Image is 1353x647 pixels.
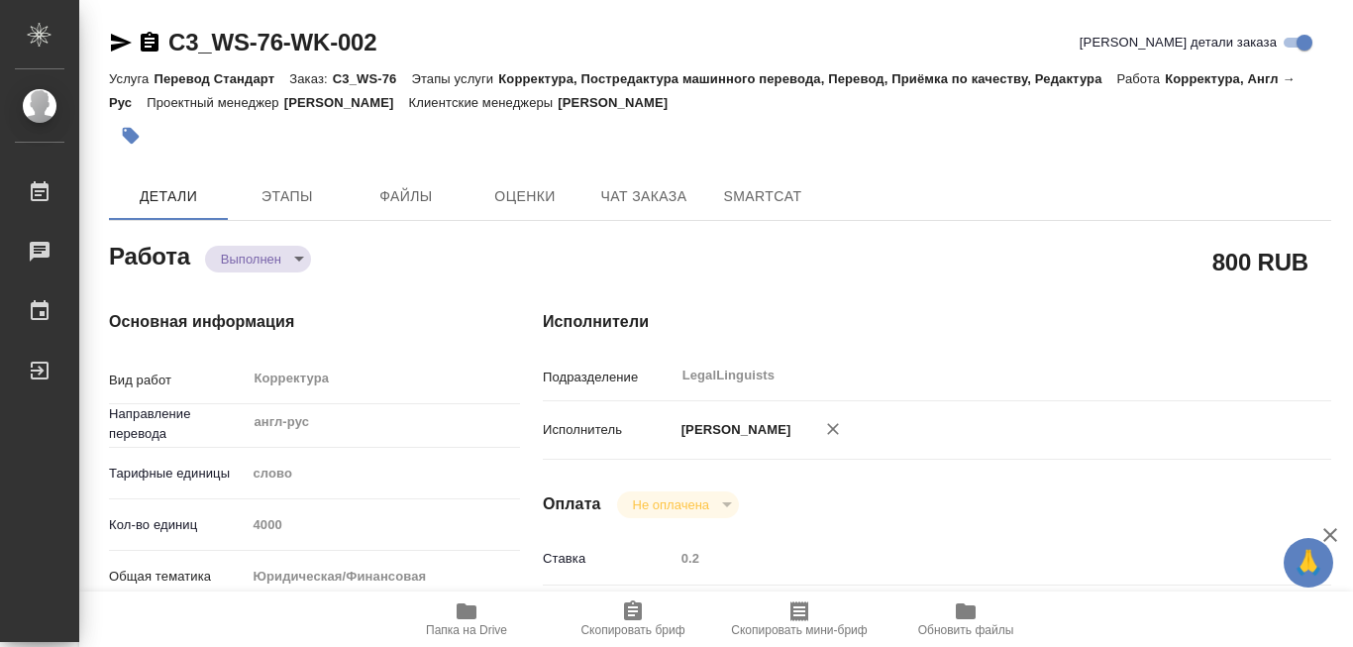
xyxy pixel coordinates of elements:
[716,592,883,647] button: Скопировать мини-бриф
[409,95,559,110] p: Клиентские менеджеры
[543,549,675,569] p: Ставка
[109,371,246,390] p: Вид работ
[109,237,190,272] h2: Работа
[246,560,520,593] div: Юридическая/Финансовая
[246,457,520,490] div: слово
[154,71,289,86] p: Перевод Стандарт
[333,71,412,86] p: C3_WS-76
[289,71,332,86] p: Заказ:
[918,623,1014,637] span: Обновить файлы
[1292,542,1325,584] span: 🙏
[168,29,376,55] a: C3_WS-76-WK-002
[1117,71,1166,86] p: Работа
[109,464,246,484] p: Тарифные единицы
[715,184,810,209] span: SmartCat
[1080,33,1277,53] span: [PERSON_NAME] детали заказа
[411,71,498,86] p: Этапы услуги
[883,592,1049,647] button: Обновить файлы
[109,71,154,86] p: Услуга
[627,496,715,513] button: Не оплачена
[121,184,216,209] span: Детали
[359,184,454,209] span: Файлы
[543,368,675,387] p: Подразделение
[543,420,675,440] p: Исполнитель
[498,71,1116,86] p: Корректура, Постредактура машинного перевода, Перевод, Приёмка по качеству, Редактура
[109,404,246,444] p: Направление перевода
[1212,245,1308,278] h2: 800 RUB
[550,592,716,647] button: Скопировать бриф
[580,623,684,637] span: Скопировать бриф
[215,251,287,268] button: Выполнен
[811,407,855,451] button: Удалить исполнителя
[558,95,682,110] p: [PERSON_NAME]
[383,592,550,647] button: Папка на Drive
[109,31,133,54] button: Скопировать ссылку для ЯМессенджера
[675,420,791,440] p: [PERSON_NAME]
[617,491,739,518] div: Выполнен
[147,95,283,110] p: Проектный менеджер
[109,114,153,158] button: Добавить тэг
[246,510,520,539] input: Пустое поле
[109,567,246,587] p: Общая тематика
[543,310,1331,334] h4: Исполнители
[596,184,691,209] span: Чат заказа
[731,623,867,637] span: Скопировать мини-бриф
[205,246,311,272] div: Выполнен
[1284,538,1333,588] button: 🙏
[675,544,1266,573] input: Пустое поле
[284,95,409,110] p: [PERSON_NAME]
[543,492,601,516] h4: Оплата
[477,184,572,209] span: Оценки
[240,184,335,209] span: Этапы
[138,31,161,54] button: Скопировать ссылку
[109,310,464,334] h4: Основная информация
[426,623,507,637] span: Папка на Drive
[109,515,246,535] p: Кол-во единиц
